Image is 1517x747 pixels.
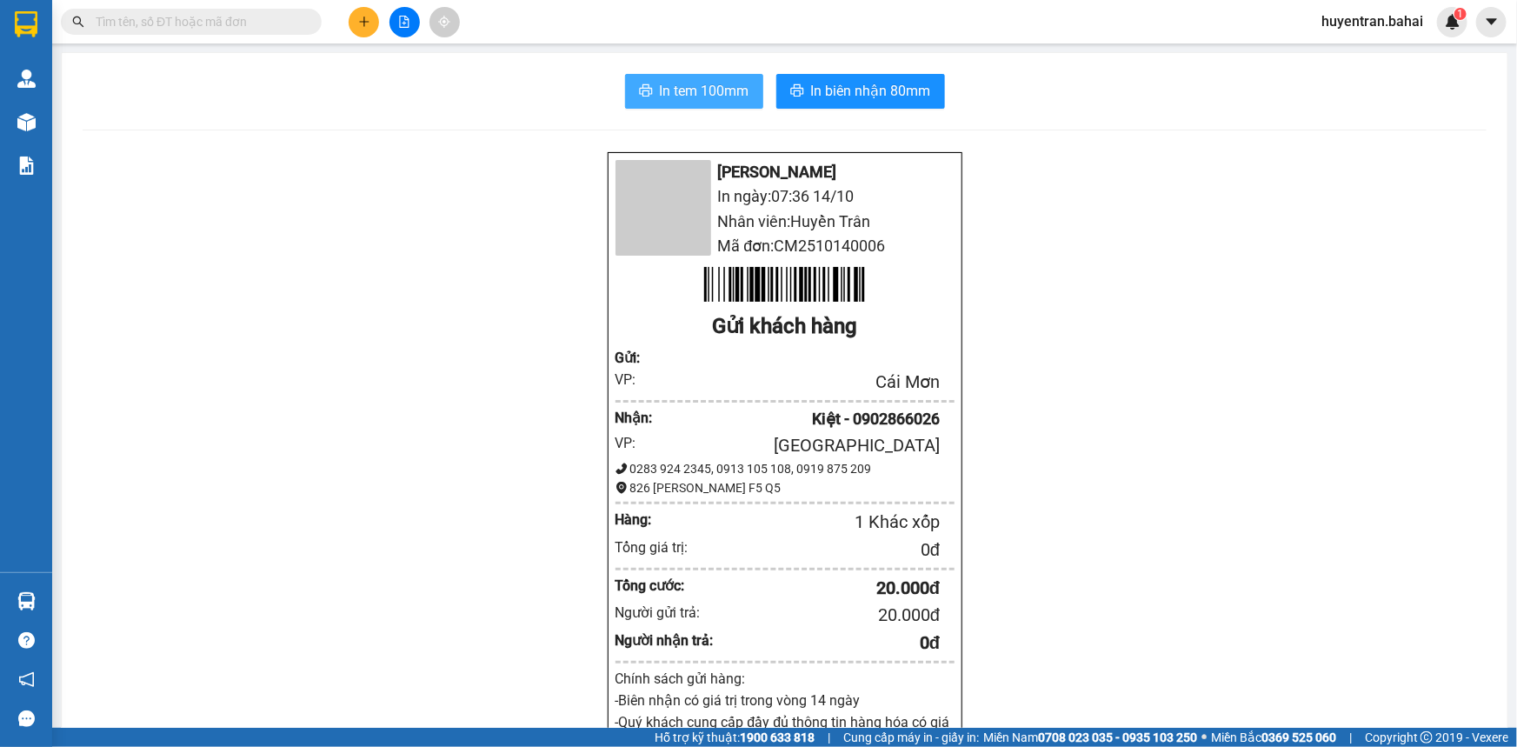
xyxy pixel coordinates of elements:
[1211,728,1336,747] span: Miền Bắc
[615,432,658,454] div: VP:
[615,234,955,258] li: Mã đơn: CM2510140006
[615,537,715,558] div: Tổng giá trị:
[1261,730,1336,744] strong: 0369 525 060
[828,728,830,747] span: |
[429,7,460,37] button: aim
[740,730,815,744] strong: 1900 633 818
[655,728,815,747] span: Hỗ trợ kỹ thuật:
[349,7,379,37] button: plus
[17,157,36,175] img: solution-icon
[983,728,1197,747] span: Miền Nam
[1349,728,1352,747] span: |
[615,407,658,429] div: Nhận :
[615,160,955,184] li: [PERSON_NAME]
[96,12,301,31] input: Tìm tên, số ĐT hoặc mã đơn
[438,16,450,28] span: aim
[18,671,35,688] span: notification
[615,463,628,475] span: phone
[1476,7,1507,37] button: caret-down
[1201,734,1207,741] span: ⚪️
[615,602,715,624] div: Người gửi trả:
[657,432,940,459] div: [GEOGRAPHIC_DATA]
[714,575,940,602] div: 20.000 đ
[615,459,955,478] div: 0283 924 2345, 0913 105 108, 0919 875 209
[615,668,955,690] div: Chính sách gửi hàng:
[1457,8,1463,20] span: 1
[776,74,945,109] button: printerIn biên nhận 80mm
[1484,14,1500,30] span: caret-down
[714,537,940,564] div: 0 đ
[615,184,955,209] li: In ngày: 07:36 14/10
[17,70,36,88] img: warehouse-icon
[714,630,940,657] div: 0 đ
[714,602,940,629] div: 20.000 đ
[615,210,955,234] li: Nhân viên: Huyền Trân
[639,83,653,100] span: printer
[615,478,955,497] div: 826 [PERSON_NAME] F5 Q5
[17,113,36,131] img: warehouse-icon
[358,16,370,28] span: plus
[615,509,686,530] div: Hàng:
[615,482,628,494] span: environment
[790,83,804,100] span: printer
[615,369,658,390] div: VP:
[615,575,715,597] div: Tổng cước:
[657,369,940,396] div: Cái Mơn
[1445,14,1460,30] img: icon-new-feature
[1454,8,1467,20] sup: 1
[15,11,37,37] img: logo-vxr
[625,74,763,109] button: printerIn tem 100mm
[398,16,410,28] span: file-add
[389,7,420,37] button: file-add
[1421,731,1433,744] span: copyright
[1307,10,1437,32] span: huyentran.bahai
[17,592,36,610] img: warehouse-icon
[18,710,35,727] span: message
[615,347,658,369] div: Gửi :
[615,630,715,651] div: Người nhận trả:
[1038,730,1197,744] strong: 0708 023 035 - 0935 103 250
[615,310,955,343] div: Gửi khách hàng
[18,632,35,649] span: question-circle
[686,509,941,536] div: 1 Khác xốp
[657,407,940,431] div: Kiệt - 0902866026
[660,80,749,102] span: In tem 100mm
[843,728,979,747] span: Cung cấp máy in - giấy in:
[811,80,931,102] span: In biên nhận 80mm
[72,16,84,28] span: search
[615,690,955,711] p: -Biên nhận có giá trị trong vòng 14 ngày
